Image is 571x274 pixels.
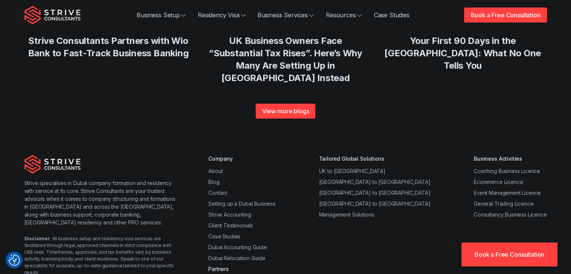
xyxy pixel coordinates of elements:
[28,35,189,59] a: Strive Consultants Partners with Wio Bank to Fast-Track Business Banking
[208,168,223,174] a: About
[256,104,316,119] a: View more blogs
[464,8,547,23] a: Book a Free Consultation
[319,179,430,185] a: [GEOGRAPHIC_DATA] to [GEOGRAPHIC_DATA]
[474,155,547,163] div: Business Activities
[24,155,81,173] img: Strive Consultants
[320,8,368,23] a: Resources
[208,266,229,272] a: Partners
[474,211,547,218] a: Consultancy Business Licence
[24,236,50,241] strong: Disclaimer
[208,155,276,163] div: Company
[208,233,240,239] a: Case Studies
[9,254,20,266] img: Revisit consent button
[208,200,276,207] a: Setting up a Dubai Business
[319,200,430,207] a: [GEOGRAPHIC_DATA] to [GEOGRAPHIC_DATA]
[474,190,541,196] a: Event Management Licence
[208,211,251,218] a: Strive Accounting
[319,190,430,196] a: [GEOGRAPHIC_DATA] to [GEOGRAPHIC_DATA]
[208,255,265,261] a: Dubai Relocation Guide
[319,155,430,163] div: Tailored Global Solutions
[252,8,320,23] a: Business Services
[474,200,533,207] a: General Trading Licence
[384,35,541,71] a: Your First 90 Days in the [GEOGRAPHIC_DATA]: What No One Tells You
[474,179,523,185] a: Ecommerce Licence
[192,8,252,23] a: Residency Visa
[319,211,374,218] a: Management Solutions
[208,190,227,196] a: Contact
[209,35,362,83] a: UK Business Owners Face “Substantial Tax Rises”. Here’s Why Many Are Setting Up in [GEOGRAPHIC_DA...
[319,168,385,174] a: UK to [GEOGRAPHIC_DATA]
[368,8,416,23] a: Case Studies
[9,254,20,266] button: Consent Preferences
[131,8,192,23] a: Business Setup
[208,244,267,250] a: Dubai Accounting Guide
[24,179,179,226] p: Strive specialises in Dubai company formation and residency with service at its core. Strive Cons...
[461,242,557,266] a: Book a Free Consultation
[208,179,219,185] a: Blog
[474,168,540,174] a: Coaching Business Licence
[208,222,253,229] a: Client Testimonials
[24,6,81,24] img: Strive Consultants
